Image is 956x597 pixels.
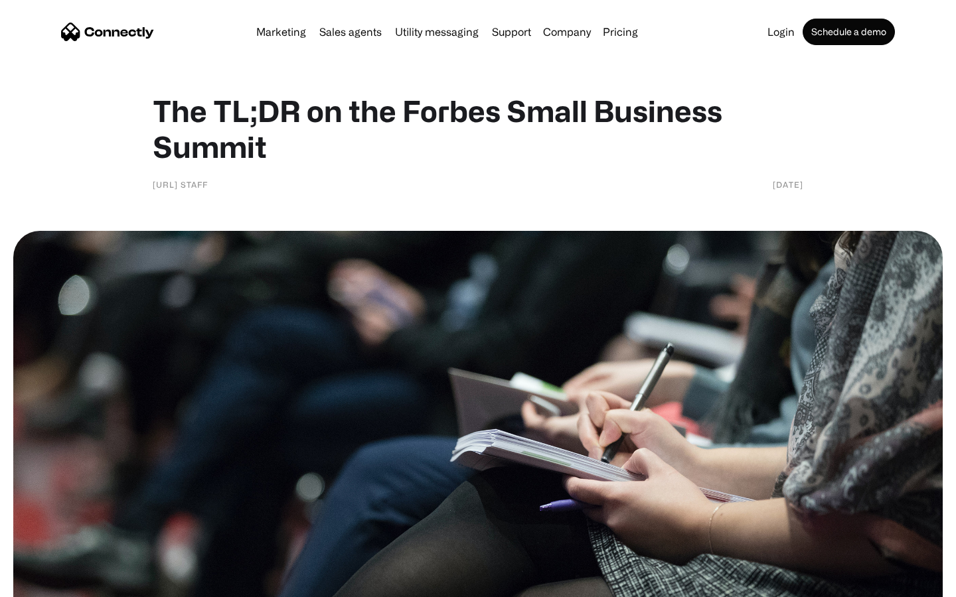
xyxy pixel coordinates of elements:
[543,23,591,41] div: Company
[27,574,80,592] ul: Language list
[251,27,311,37] a: Marketing
[773,178,803,191] div: [DATE]
[597,27,643,37] a: Pricing
[762,27,800,37] a: Login
[13,574,80,592] aside: Language selected: English
[153,93,803,165] h1: The TL;DR on the Forbes Small Business Summit
[390,27,484,37] a: Utility messaging
[153,178,208,191] div: [URL] Staff
[803,19,895,45] a: Schedule a demo
[487,27,536,37] a: Support
[314,27,387,37] a: Sales agents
